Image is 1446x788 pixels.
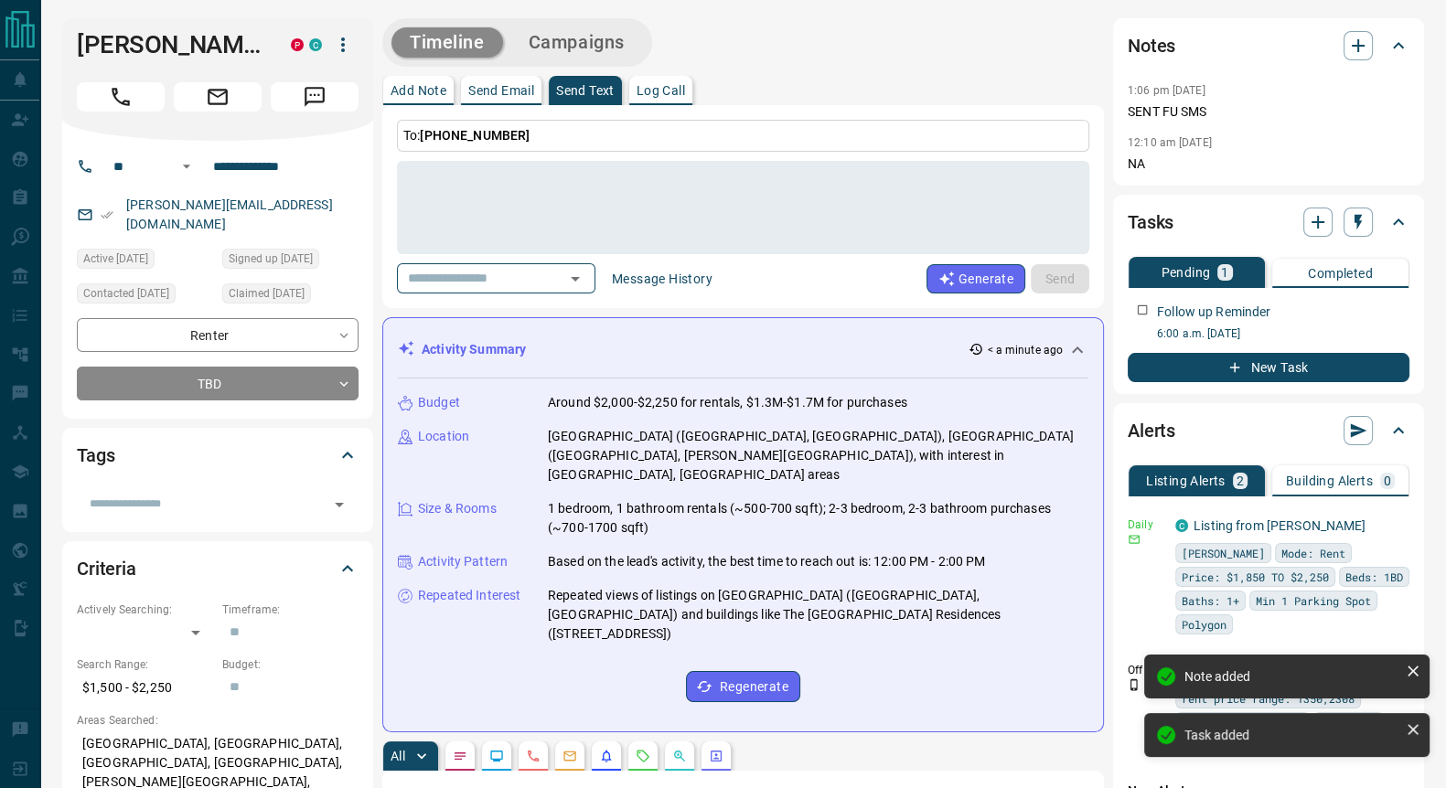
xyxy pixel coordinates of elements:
[548,552,985,571] p: Based on the lead's activity, the best time to reach out is: 12:00 PM - 2:00 PM
[397,120,1089,152] p: To:
[1221,266,1228,279] p: 1
[309,38,322,51] div: condos.ca
[391,84,446,97] p: Add Note
[77,249,213,274] div: Thu Sep 18 2025
[601,264,723,293] button: Message History
[1128,24,1409,68] div: Notes
[77,554,136,583] h2: Criteria
[418,427,469,446] p: Location
[101,208,113,221] svg: Email Verified
[418,552,508,571] p: Activity Pattern
[77,283,213,309] div: Fri Jun 13 2025
[422,340,526,359] p: Activity Summary
[1194,518,1366,533] a: Listing from [PERSON_NAME]
[672,749,687,763] svg: Opportunities
[418,393,460,412] p: Budget
[1128,154,1409,174] p: NA
[77,318,359,352] div: Renter
[548,499,1088,538] p: 1 bedroom, 1 bathroom rentals (~500-700 sqft); 2-3 bedroom, 2-3 bathroom purchases (~700-1700 sqft)
[453,749,467,763] svg: Notes
[229,250,313,268] span: Signed up [DATE]
[1128,678,1141,691] svg: Push Notification Only
[510,27,643,58] button: Campaigns
[1128,84,1205,97] p: 1:06 pm [DATE]
[686,671,800,702] button: Regenerate
[1175,519,1188,532] div: condos.ca
[77,441,114,470] h2: Tags
[1128,31,1175,60] h2: Notes
[562,749,577,763] svg: Emails
[77,547,359,591] div: Criteria
[1182,615,1226,634] span: Polygon
[327,492,352,517] button: Open
[526,749,541,763] svg: Calls
[1128,200,1409,244] div: Tasks
[1182,591,1239,610] span: Baths: 1+
[229,284,305,303] span: Claimed [DATE]
[548,393,907,412] p: Around $2,000-$2,250 for rentals, $1.3M-$1.7M for purchases
[126,197,333,231] a: [PERSON_NAME][EMAIL_ADDRESS][DOMAIN_NAME]
[83,250,148,268] span: Active [DATE]
[987,342,1063,358] p: < a minute ago
[1308,267,1373,280] p: Completed
[1146,474,1226,487] p: Listing Alerts
[77,673,213,703] p: $1,500 - $2,250
[548,586,1088,644] p: Repeated views of listings on [GEOGRAPHIC_DATA] ([GEOGRAPHIC_DATA], [GEOGRAPHIC_DATA]) and buildi...
[489,749,504,763] svg: Lead Browsing Activity
[1345,568,1403,586] span: Beds: 1BD
[599,749,614,763] svg: Listing Alerts
[271,82,359,112] span: Message
[77,656,213,673] p: Search Range:
[468,84,534,97] p: Send Email
[1182,568,1329,586] span: Price: $1,850 TO $2,250
[1128,353,1409,382] button: New Task
[1128,416,1175,445] h2: Alerts
[1128,516,1164,533] p: Daily
[637,84,685,97] p: Log Call
[1184,669,1398,684] div: Note added
[77,30,263,59] h1: [PERSON_NAME]
[174,82,262,112] span: Email
[548,427,1088,485] p: [GEOGRAPHIC_DATA] ([GEOGRAPHIC_DATA], [GEOGRAPHIC_DATA]), [GEOGRAPHIC_DATA] ([GEOGRAPHIC_DATA], [...
[77,82,165,112] span: Call
[1128,208,1173,237] h2: Tasks
[398,333,1088,367] div: Activity Summary< a minute ago
[222,283,359,309] div: Thu Jun 12 2025
[1128,136,1212,149] p: 12:10 am [DATE]
[1182,544,1265,562] span: [PERSON_NAME]
[1128,102,1409,122] p: SENT FU SMS
[222,249,359,274] div: Tue Jun 10 2025
[418,499,497,518] p: Size & Rooms
[77,433,359,477] div: Tags
[222,656,359,673] p: Budget:
[77,367,359,400] div: TBD
[83,284,169,303] span: Contacted [DATE]
[1161,266,1210,279] p: Pending
[418,586,520,605] p: Repeated Interest
[1256,591,1371,610] span: Min 1 Parking Spot
[709,749,723,763] svg: Agent Actions
[1286,474,1373,487] p: Building Alerts
[927,264,1025,293] button: Generate
[176,155,198,177] button: Open
[1237,474,1244,487] p: 2
[420,128,530,143] span: [PHONE_NUMBER]
[1128,533,1141,546] svg: Email
[391,750,405,762] p: All
[77,712,359,729] p: Areas Searched:
[391,27,503,58] button: Timeline
[77,602,213,618] p: Actively Searching:
[222,602,359,618] p: Timeframe:
[1384,474,1391,487] p: 0
[1184,728,1398,742] div: Task added
[1157,325,1409,342] p: 6:00 a.m. [DATE]
[556,84,615,97] p: Send Text
[1128,409,1409,453] div: Alerts
[1128,662,1164,678] p: Off
[1281,544,1345,562] span: Mode: Rent
[1157,303,1270,322] p: Follow up Reminder
[636,749,650,763] svg: Requests
[562,266,588,292] button: Open
[291,38,304,51] div: property.ca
